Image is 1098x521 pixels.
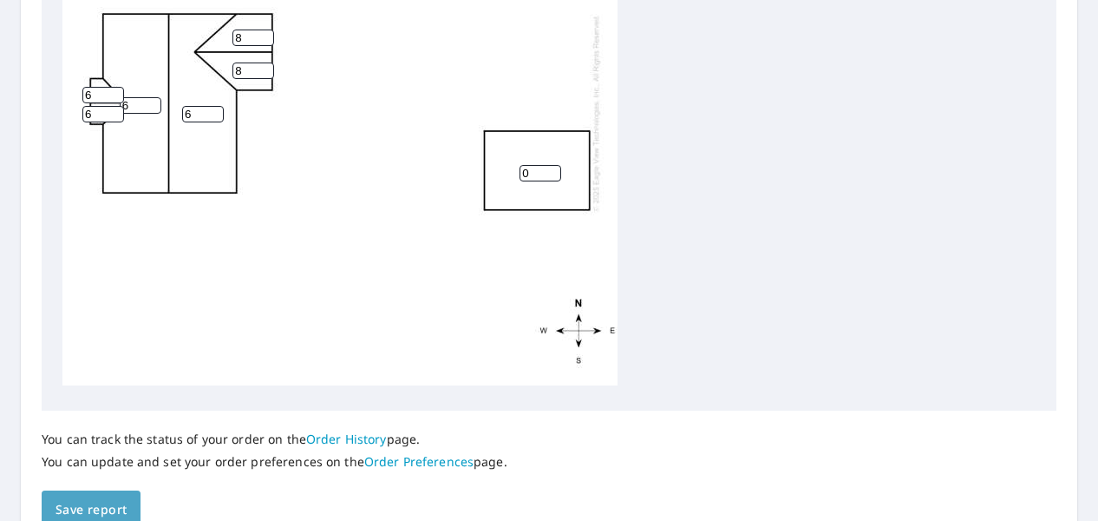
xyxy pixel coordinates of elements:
[56,499,127,521] span: Save report
[42,432,507,447] p: You can track the status of your order on the page.
[42,454,507,470] p: You can update and set your order preferences on the page.
[306,431,387,447] a: Order History
[364,453,474,470] a: Order Preferences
